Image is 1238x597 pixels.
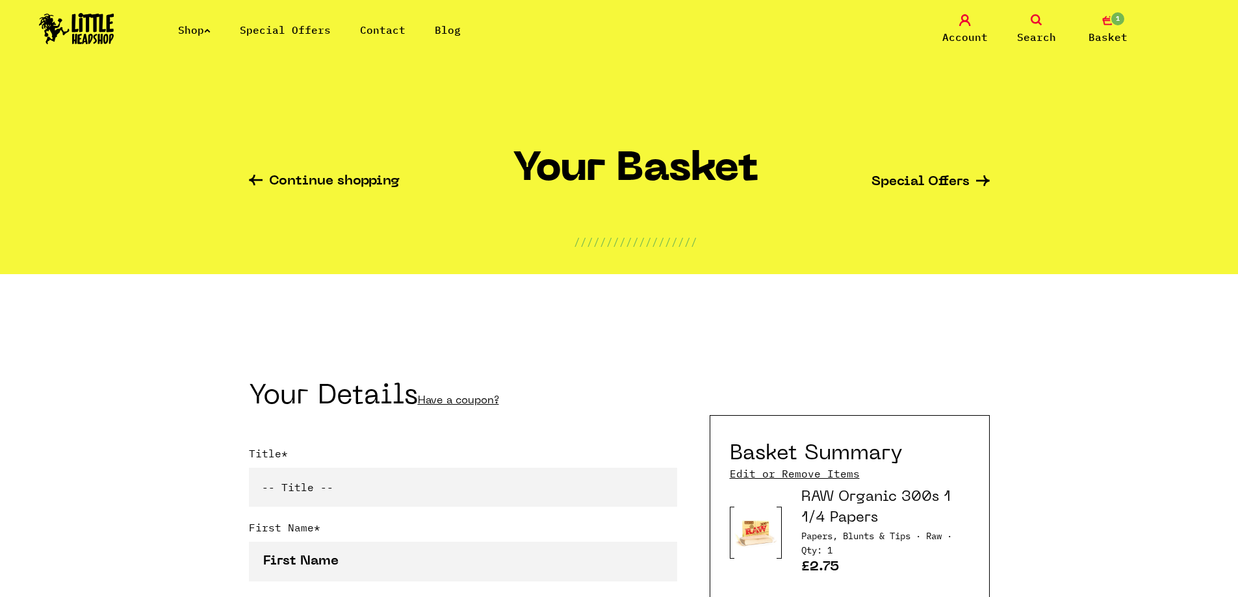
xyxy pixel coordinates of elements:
[942,29,988,45] span: Account
[801,544,832,556] span: Quantity
[1076,14,1141,45] a: 1 Basket
[1089,29,1128,45] span: Basket
[249,385,677,413] h2: Your Details
[1004,14,1069,45] a: Search
[249,520,677,542] label: First Name
[926,530,952,542] span: Brand
[574,234,697,249] p: ///////////////////
[871,175,990,189] a: Special Offers
[513,147,758,201] h1: Your Basket
[1110,11,1126,27] span: 1
[801,530,921,542] span: Category
[435,23,461,36] a: Blog
[734,506,777,559] img: Product
[249,175,400,190] a: Continue shopping
[418,396,499,406] a: Have a coupon?
[730,442,903,466] h2: Basket Summary
[249,542,677,581] input: First Name
[801,561,970,578] p: £2.75
[178,23,211,36] a: Shop
[249,446,677,468] label: Title
[730,466,860,481] a: Edit or Remove Items
[1017,29,1056,45] span: Search
[360,23,406,36] a: Contact
[39,13,114,44] img: Little Head Shop Logo
[240,23,331,36] a: Special Offers
[801,490,951,525] a: RAW Organic 300s 1 1/4 Papers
